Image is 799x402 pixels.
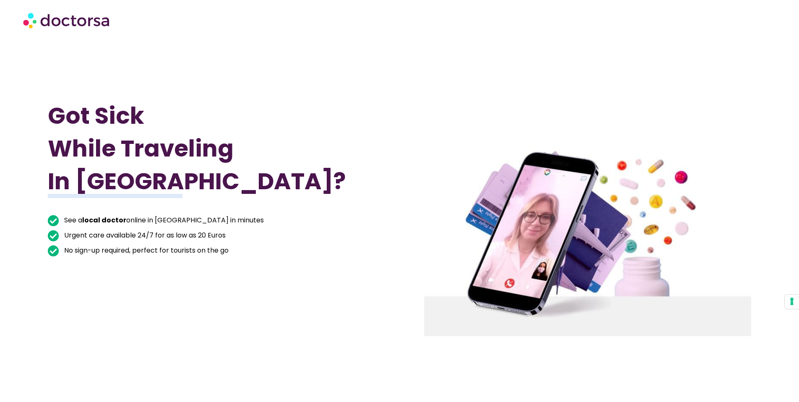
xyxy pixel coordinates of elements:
[62,245,229,256] span: No sign-up required, perfect for tourists on the go
[785,295,799,309] button: Your consent preferences for tracking technologies
[62,230,226,241] span: Urgent care available 24/7 for as low as 20 Euros
[48,99,346,198] h1: Got Sick While Traveling In [GEOGRAPHIC_DATA]?
[62,214,264,226] span: See a online in [GEOGRAPHIC_DATA] in minutes
[82,215,126,225] b: local doctor
[52,316,128,379] iframe: Customer reviews powered by Trustpilot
